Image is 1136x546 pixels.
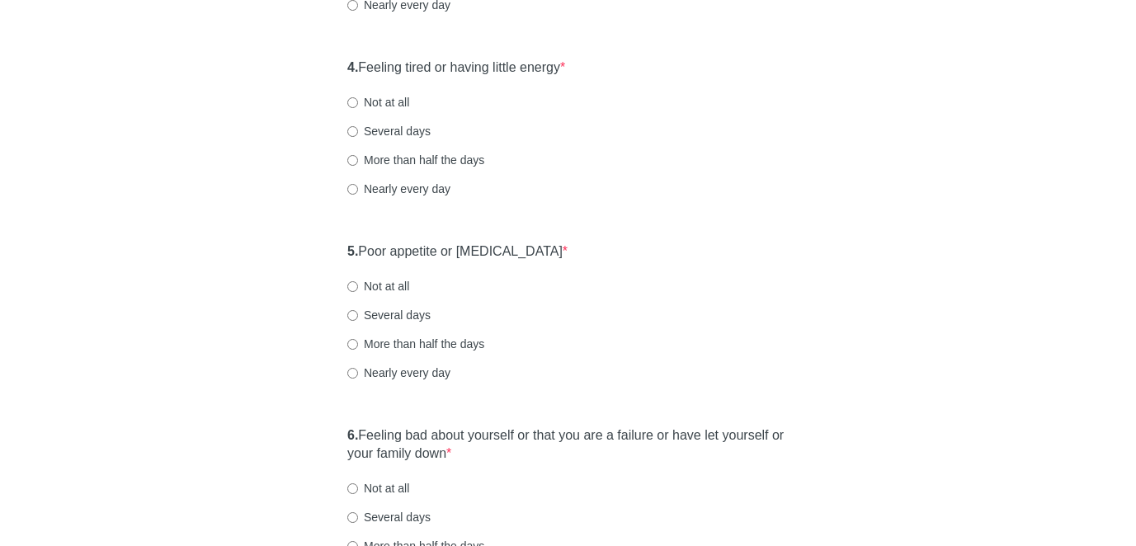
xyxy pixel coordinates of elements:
input: Nearly every day [347,184,358,195]
input: More than half the days [347,155,358,166]
label: Poor appetite or [MEDICAL_DATA] [347,242,568,261]
input: Several days [347,126,358,137]
input: More than half the days [347,339,358,350]
input: Nearly every day [347,368,358,379]
input: Not at all [347,281,358,292]
strong: 4. [347,60,358,74]
label: Nearly every day [347,181,450,197]
label: Several days [347,509,431,525]
label: Nearly every day [347,365,450,381]
label: Feeling bad about yourself or that you are a failure or have let yourself or your family down [347,426,789,464]
label: Not at all [347,278,409,294]
strong: 6. [347,428,358,442]
input: Several days [347,310,358,321]
input: Not at all [347,483,358,494]
label: Feeling tired or having little energy [347,59,565,78]
label: More than half the days [347,336,484,352]
label: Not at all [347,94,409,111]
label: Several days [347,307,431,323]
label: More than half the days [347,152,484,168]
input: Several days [347,512,358,523]
label: Several days [347,123,431,139]
strong: 5. [347,244,358,258]
label: Not at all [347,480,409,497]
input: Not at all [347,97,358,108]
